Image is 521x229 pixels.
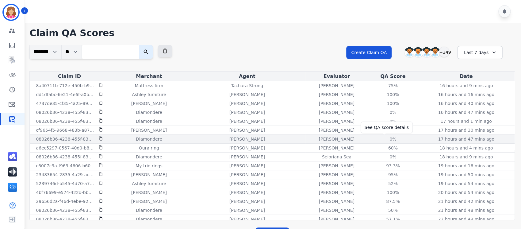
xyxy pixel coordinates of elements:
[36,127,95,133] p: cf9654f5-9668-483b-a876-e0006aa8fbce
[419,73,513,80] div: Date
[229,145,265,151] p: [PERSON_NAME]
[36,189,95,196] p: 4bf76699-e574-422d-bb23-a9634ba82540
[438,136,494,142] p: 17 hours and 47 mins ago
[379,100,407,107] div: 100%
[36,216,95,222] p: 08026b36-4238-455f-832e-bcdcc263af9a
[379,189,407,196] div: 100%
[136,207,162,213] p: Diamondere
[36,145,95,151] p: a6ec5297-0567-40d0-b81f-8e59e01dd74e
[231,83,263,89] p: Tachara Strong
[439,145,493,151] p: 18 hours and 4 mins ago
[36,207,95,213] p: 08026b36-4238-455f-832e-bcdcc263af9a
[306,73,367,80] div: Evaluator
[322,154,351,160] p: Seioriana Sea
[319,180,354,187] p: [PERSON_NAME]
[319,172,354,178] p: [PERSON_NAME]
[36,109,95,115] p: 08026b36-4238-455f-832e-bcdcc263af9a
[369,73,416,80] div: QA Score
[136,154,162,160] p: Diamondere
[36,100,95,107] p: 4737de35-cf35-4a25-898c-0d8025ca9174
[229,154,265,160] p: [PERSON_NAME]
[441,118,492,124] p: 17 hours and 1 min ago
[229,163,265,169] p: [PERSON_NAME]
[36,163,95,169] p: c6007c9a-f963-4606-b607-0077c5758a6b
[31,73,108,80] div: Claim ID
[136,163,163,169] p: My trio rings
[438,100,494,107] p: 16 hours and 40 mins ago
[379,216,407,222] div: 57.1%
[379,91,407,98] div: 100%
[131,172,167,178] p: [PERSON_NAME]
[132,180,166,187] p: Ashley furniture
[36,83,95,89] p: 8a40711b-712e-450b-b982-5f8aa72817fc
[229,91,265,98] p: [PERSON_NAME]
[439,83,493,89] p: 16 hours and 9 mins ago
[438,127,494,133] p: 17 hours and 30 mins ago
[229,172,265,178] p: [PERSON_NAME]
[229,189,265,196] p: [PERSON_NAME]
[135,83,163,89] p: Mattress firm
[229,216,265,222] p: [PERSON_NAME]
[379,109,407,115] div: 0%
[379,207,407,213] div: 50%
[379,172,407,178] div: 95%
[36,118,95,124] p: 08026b36-4238-455f-832e-bcdcc263af9a
[29,28,515,39] h1: Claim QA Scores
[379,118,407,124] div: 0%
[319,216,354,222] p: [PERSON_NAME]
[457,46,503,59] div: Last 7 days
[229,118,265,124] p: [PERSON_NAME]
[319,136,354,142] p: [PERSON_NAME]
[136,216,162,222] p: Diamondere
[319,118,354,124] p: [PERSON_NAME]
[379,154,407,160] div: 0%
[319,91,354,98] p: [PERSON_NAME]
[319,145,354,151] p: [PERSON_NAME]
[110,73,188,80] div: Merchant
[36,180,95,187] p: 5239746d-b545-4d70-a792-44f3b37551fd
[136,118,162,124] p: Diamondere
[439,47,449,57] div: +349
[4,5,18,20] img: Bordered avatar
[365,124,409,130] div: See QA score details
[36,198,95,204] p: 29656d2a-f46d-4ebe-92c1-8f521f24d260
[36,136,95,142] p: 08026b36-4238-455f-832e-bcdcc263af9a
[319,163,354,169] p: [PERSON_NAME]
[438,163,494,169] p: 19 hours and 16 mins ago
[136,136,162,142] p: Diamondere
[139,145,159,151] p: Oura ring
[379,83,407,89] div: 75%
[379,180,407,187] div: 52%
[136,109,162,115] p: Diamondere
[438,180,494,187] p: 19 hours and 54 mins ago
[438,207,494,213] p: 21 hours and 48 mins ago
[319,109,354,115] p: [PERSON_NAME]
[229,180,265,187] p: [PERSON_NAME]
[438,109,494,115] p: 16 hours and 47 mins ago
[438,189,494,196] p: 20 hours and 54 mins ago
[379,145,407,151] div: 60%
[438,198,494,204] p: 21 hours and 42 mins ago
[439,154,493,160] p: 18 hours and 9 mins ago
[319,83,354,89] p: [PERSON_NAME]
[319,100,354,107] p: [PERSON_NAME]
[229,207,265,213] p: [PERSON_NAME]
[190,73,304,80] div: Agent
[346,46,392,59] button: Create Claim QA
[36,154,95,160] p: 08026b36-4238-455f-832e-bcdcc263af9a
[131,198,167,204] p: [PERSON_NAME]
[438,172,494,178] p: 19 hours and 50 mins ago
[132,91,166,98] p: Ashley furniture
[319,198,354,204] p: [PERSON_NAME]
[229,127,265,133] p: [PERSON_NAME]
[438,91,494,98] p: 16 hours and 16 mins ago
[438,216,494,222] p: 22 hours and 49 mins ago
[131,189,167,196] p: [PERSON_NAME]
[319,207,354,213] p: [PERSON_NAME]
[229,109,265,115] p: [PERSON_NAME]
[319,127,354,133] p: [PERSON_NAME]
[36,91,95,98] p: dd1dfabc-6e21-4e6f-a0bd-137011f4ed52
[36,172,95,178] p: 23483654-2835-4a29-aca0-4e10f1d63222
[131,127,167,133] p: [PERSON_NAME]
[229,136,265,142] p: [PERSON_NAME]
